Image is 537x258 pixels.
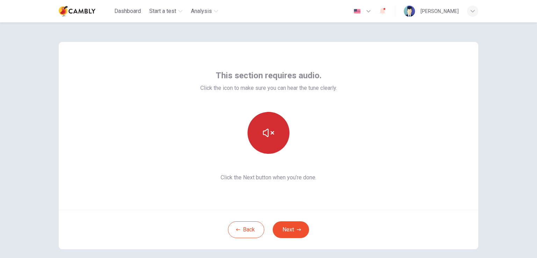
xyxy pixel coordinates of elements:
span: Analysis [191,7,212,15]
span: Dashboard [114,7,141,15]
img: en [353,9,361,14]
img: Cambly logo [59,4,95,18]
img: Profile picture [404,6,415,17]
button: Dashboard [112,5,144,17]
a: Cambly logo [59,4,112,18]
button: Analysis [188,5,221,17]
span: Click the icon to make sure you can hear the tune clearly. [200,84,337,92]
div: [PERSON_NAME] [421,7,459,15]
span: Click the Next button when you’re done. [200,173,337,182]
button: Back [228,221,264,238]
button: Next [273,221,309,238]
span: This section requires audio. [216,70,322,81]
span: Start a test [149,7,176,15]
button: Start a test [146,5,185,17]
